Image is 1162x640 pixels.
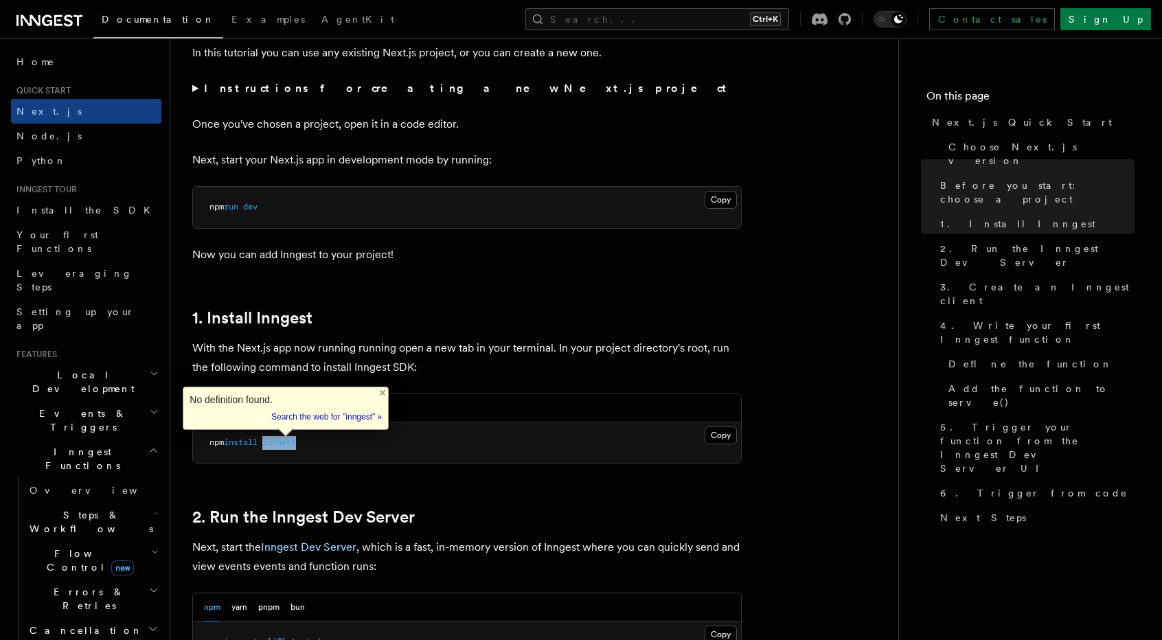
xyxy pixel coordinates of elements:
[11,439,161,478] button: Inngest Functions
[750,12,781,26] kbd: Ctrl+K
[943,376,1135,415] a: Add the function to serve()
[192,79,742,98] summary: Instructions for creating a new Next.js project
[948,382,1135,409] span: Add the function to serve()
[11,49,161,74] a: Home
[935,415,1135,481] a: 5. Trigger your function from the Inngest Dev Server UI
[261,540,356,553] a: Inngest Dev Server
[940,280,1135,308] span: 3. Create an Inngest client
[16,205,159,216] span: Install the SDK
[935,173,1135,212] a: Before you start: choose a project
[11,184,77,195] span: Inngest tour
[231,14,305,25] span: Examples
[943,352,1135,376] a: Define the function
[290,593,305,621] button: bun
[224,437,258,447] span: install
[24,547,151,574] span: Flow Control
[940,217,1095,231] span: 1. Install Inngest
[940,511,1026,525] span: Next Steps
[525,8,789,30] button: Search...Ctrl+K
[224,202,238,212] span: run
[11,401,161,439] button: Events & Triggers
[204,82,732,95] strong: Instructions for creating a new Next.js project
[24,585,149,613] span: Errors & Retries
[262,437,296,447] span: inngest
[204,593,220,621] button: npm
[874,11,907,27] button: Toggle dark mode
[940,242,1135,269] span: 2. Run the Inngest Dev Server
[929,8,1055,30] a: Contact sales
[192,507,415,527] a: 2. Run the Inngest Dev Server
[11,198,161,222] a: Install the SDK
[1060,8,1151,30] a: Sign Up
[16,268,133,293] span: Leveraging Steps
[209,202,224,212] span: npm
[102,14,215,25] span: Documentation
[192,308,312,328] a: 1. Install Inngest
[111,560,134,575] span: new
[935,236,1135,275] a: 2. Run the Inngest Dev Server
[11,99,161,124] a: Next.js
[940,420,1135,475] span: 5. Trigger your function from the Inngest Dev Server UI
[11,85,71,96] span: Quick start
[16,130,82,141] span: Node.js
[926,110,1135,135] a: Next.js Quick Start
[231,593,247,621] button: yarn
[24,624,143,637] span: Cancellation
[11,407,150,434] span: Events & Triggers
[192,538,742,576] p: Next, start the , which is a fast, in-memory version of Inngest where you can quickly send and vi...
[11,368,150,396] span: Local Development
[30,485,171,496] span: Overview
[943,135,1135,173] a: Choose Next.js version
[16,306,135,331] span: Setting up your app
[321,14,394,25] span: AgentKit
[16,55,55,69] span: Home
[24,541,161,580] button: Flow Controlnew
[935,481,1135,505] a: 6. Trigger from code
[940,319,1135,346] span: 4. Write your first Inngest function
[932,115,1112,129] span: Next.js Quick Start
[705,191,737,209] button: Copy
[192,339,742,377] p: With the Next.js app now running running open a new tab in your terminal. In your project directo...
[935,505,1135,530] a: Next Steps
[11,148,161,173] a: Python
[948,140,1135,168] span: Choose Next.js version
[926,88,1135,110] h4: On this page
[11,124,161,148] a: Node.js
[16,155,67,166] span: Python
[11,349,57,360] span: Features
[313,4,402,37] a: AgentKit
[940,486,1128,500] span: 6. Trigger from code
[192,43,742,62] p: In this tutorial you can use any existing Next.js project, or you can create a new one.
[11,299,161,338] a: Setting up your app
[948,357,1113,371] span: Define the function
[11,363,161,401] button: Local Development
[11,261,161,299] a: Leveraging Steps
[24,580,161,618] button: Errors & Retries
[935,212,1135,236] a: 1. Install Inngest
[93,4,223,38] a: Documentation
[705,426,737,444] button: Copy
[209,437,224,447] span: npm
[24,508,153,536] span: Steps & Workflows
[243,202,258,212] span: dev
[935,275,1135,313] a: 3. Create an Inngest client
[24,478,161,503] a: Overview
[192,245,742,264] p: Now you can add Inngest to your project!
[935,313,1135,352] a: 4. Write your first Inngest function
[24,503,161,541] button: Steps & Workflows
[192,150,742,170] p: Next, start your Next.js app in development mode by running:
[192,115,742,134] p: Once you've chosen a project, open it in a code editor.
[940,179,1135,206] span: Before you start: choose a project
[16,229,98,254] span: Your first Functions
[258,593,280,621] button: pnpm
[11,445,148,472] span: Inngest Functions
[11,222,161,261] a: Your first Functions
[16,106,82,117] span: Next.js
[223,4,313,37] a: Examples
